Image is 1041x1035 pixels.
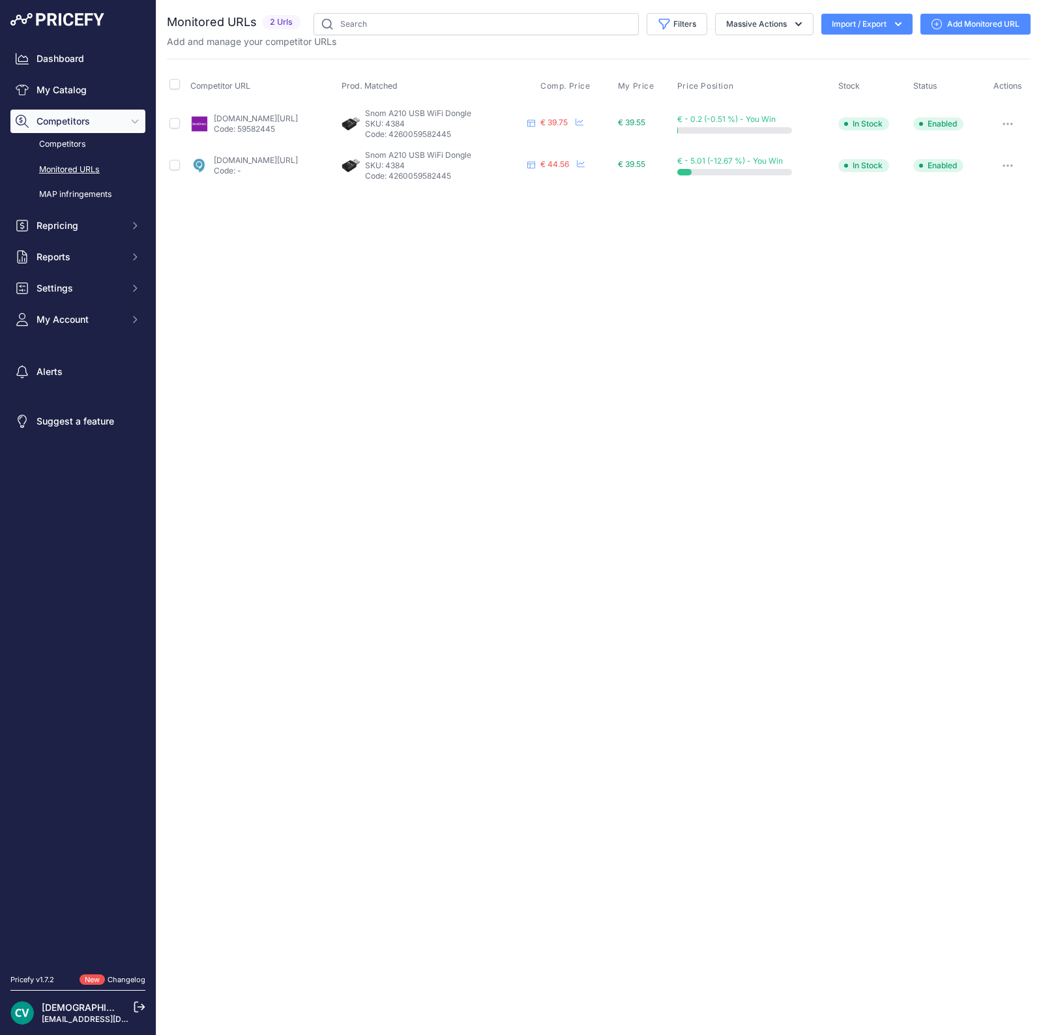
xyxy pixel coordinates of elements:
p: Code: 4260059582445 [365,171,522,181]
button: Settings [10,277,145,300]
p: Code: 4260059582445 [365,129,522,140]
a: Monitored URLs [10,158,145,181]
p: Code: 59582445 [214,124,298,134]
p: Code: - [214,166,298,176]
button: Reports [10,245,145,269]
button: Massive Actions [715,13,814,35]
div: Pricefy v1.7.2 [10,974,54,985]
button: My Price [618,81,657,91]
button: Competitors [10,110,145,133]
a: Changelog [108,975,145,984]
button: Price Position [677,81,736,91]
a: Competitors [10,133,145,156]
a: [DEMOGRAPHIC_DATA][PERSON_NAME] der ree [DEMOGRAPHIC_DATA] [42,1002,355,1013]
a: My Catalog [10,78,145,102]
span: Prod. Matched [342,81,398,91]
button: Repricing [10,214,145,237]
a: MAP infringements [10,183,145,206]
p: SKU: 4384 [365,160,522,171]
span: Snom A210 USB WiFi Dongle [365,150,471,160]
p: SKU: 4384 [365,119,522,129]
nav: Sidebar [10,47,145,959]
span: Enabled [913,159,963,172]
span: € 44.56 [540,159,569,169]
a: Suggest a feature [10,410,145,433]
img: Pricefy Logo [10,13,104,26]
span: Stock [838,81,860,91]
span: In Stock [838,159,889,172]
a: [DOMAIN_NAME][URL] [214,113,298,123]
button: My Account [10,308,145,331]
span: Status [913,81,937,91]
span: Enabled [913,117,963,130]
a: [DOMAIN_NAME][URL] [214,155,298,165]
span: € - 0.2 (-0.51 %) - You Win [677,114,776,124]
button: Import / Export [821,14,913,35]
span: Snom A210 USB WiFi Dongle [365,108,471,118]
span: Comp. Price [540,81,591,91]
a: Add Monitored URL [920,14,1031,35]
a: Alerts [10,360,145,383]
span: € 39.55 [618,117,645,127]
span: Price Position [677,81,733,91]
button: Filters [647,13,707,35]
span: Competitors [37,115,122,128]
span: Settings [37,282,122,295]
span: 2 Urls [262,15,301,30]
a: [EMAIL_ADDRESS][DOMAIN_NAME] [42,1014,178,1024]
span: My Price [618,81,654,91]
button: Comp. Price [540,81,593,91]
span: Actions [993,81,1022,91]
h2: Monitored URLs [167,13,257,31]
span: € - 5.01 (-12.67 %) - You Win [677,156,783,166]
span: € 39.55 [618,159,645,169]
span: In Stock [838,117,889,130]
a: Dashboard [10,47,145,70]
span: My Account [37,313,122,326]
p: Add and manage your competitor URLs [167,35,336,48]
span: € 39.75 [540,117,568,127]
span: Competitor URL [190,81,250,91]
input: Search [314,13,639,35]
span: Repricing [37,219,122,232]
span: New [80,974,105,985]
span: Reports [37,250,122,263]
